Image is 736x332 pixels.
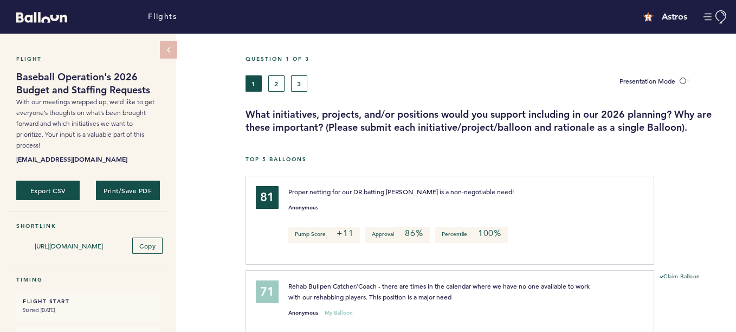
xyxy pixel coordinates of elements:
[268,75,285,92] button: 2
[246,108,728,134] h3: What initiatives, projects, and/or positions would you support including in our 2026 planning? Wh...
[16,12,67,23] svg: Balloon
[23,305,153,316] small: Started [DATE]
[246,55,728,62] h5: Question 1 of 3
[246,75,262,92] button: 1
[246,156,728,163] h5: Top 5 Balloons
[288,282,591,301] span: Rehab Bullpen Catcher/Coach - there are times in the calendar where we have no one available to w...
[16,154,160,164] b: [EMAIL_ADDRESS][DOMAIN_NAME]
[16,71,160,97] h1: Baseball Operation's 2026 Budget and Staffing Requests
[337,228,353,239] em: +11
[23,298,153,305] h6: FLIGHT START
[288,205,318,210] small: Anonymous
[619,76,675,85] span: Presentation Mode
[660,273,700,282] button: Claim Balloon
[288,227,360,243] p: Pump Score
[325,310,353,316] small: My Balloon
[703,10,728,24] button: Manage Account
[662,10,687,23] h4: Astros
[16,222,160,229] h5: Shortlink
[96,181,159,200] button: Print/Save PDF
[256,280,279,303] div: 71
[139,241,156,250] span: Copy
[8,11,67,22] a: Balloon
[365,227,429,243] p: Approval
[16,181,80,200] button: Export CSV
[288,310,318,316] small: Anonymous
[478,228,501,239] em: 100%
[405,228,423,239] em: 86%
[291,75,307,92] button: 3
[16,98,154,149] span: With our meetings wrapped up, we’d like to get everyone’s thoughts on what’s been brought forward...
[148,11,177,23] a: Flights
[256,186,279,209] div: 81
[16,276,160,283] h5: Timing
[435,227,508,243] p: Percentile
[132,238,163,254] button: Copy
[16,55,160,62] h5: Flight
[288,187,514,196] span: Proper netting for our DR batting [PERSON_NAME] is a non-negotiable need!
